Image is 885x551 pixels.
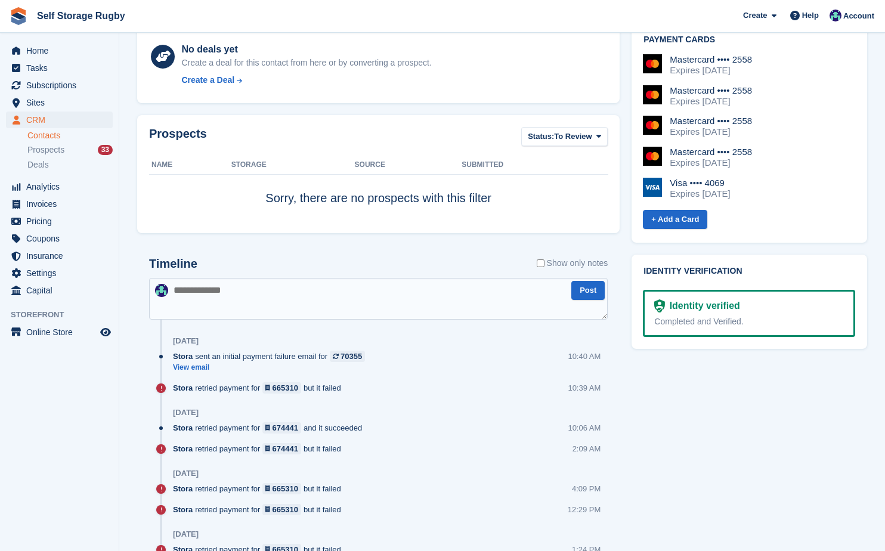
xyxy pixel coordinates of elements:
span: Prospects [27,144,64,156]
div: Identity verified [665,299,740,313]
a: View email [173,363,371,373]
span: Coupons [26,230,98,247]
div: [DATE] [173,336,199,346]
div: [DATE] [173,530,199,539]
div: Create a Deal [181,74,234,86]
div: [DATE] [173,408,199,417]
a: menu [6,247,113,264]
span: Insurance [26,247,98,264]
th: Submitted [462,156,608,175]
span: Stora [173,504,193,515]
span: Tasks [26,60,98,76]
span: Invoices [26,196,98,212]
th: Source [355,156,462,175]
div: retried payment for but it failed [173,504,347,515]
div: 674441 [273,422,298,434]
a: 665310 [262,483,301,494]
a: menu [6,94,113,111]
label: Show only notes [537,257,608,270]
a: Contacts [27,130,113,141]
div: Visa •••• 4069 [670,178,730,188]
a: menu [6,265,113,281]
a: + Add a Card [643,210,707,230]
div: Mastercard •••• 2558 [670,54,752,65]
a: Prospects 33 [27,144,113,156]
a: menu [6,196,113,212]
div: Expires [DATE] [670,157,752,168]
img: Mastercard Logo [643,54,662,73]
div: Expires [DATE] [670,96,752,107]
span: Online Store [26,324,98,340]
span: Stora [173,351,193,362]
div: 4:09 PM [572,483,601,494]
span: To Review [554,131,592,143]
span: Status: [528,131,554,143]
span: Subscriptions [26,77,98,94]
div: Completed and Verified. [654,315,844,328]
th: Storage [231,156,355,175]
button: Status: To Review [521,127,608,147]
span: Analytics [26,178,98,195]
span: Storefront [11,309,119,321]
img: Chris Palmer [155,284,168,297]
div: Expires [DATE] [670,188,730,199]
img: Mastercard Logo [643,116,662,135]
th: Name [149,156,231,175]
a: 70355 [330,351,365,362]
a: Preview store [98,325,113,339]
div: 10:40 AM [568,351,601,362]
span: Stora [173,443,193,454]
div: retried payment for but it failed [173,382,347,394]
img: stora-icon-8386f47178a22dfd0bd8f6a31ec36ba5ce8667c1dd55bd0f319d3a0aa187defe.svg [10,7,27,25]
img: Identity Verification Ready [654,299,664,312]
a: menu [6,324,113,340]
a: menu [6,213,113,230]
img: Mastercard Logo [643,147,662,166]
div: 70355 [341,351,362,362]
div: retried payment for but it failed [173,483,347,494]
a: menu [6,42,113,59]
div: 10:39 AM [568,382,601,394]
span: Sorry, there are no prospects with this filter [265,191,491,205]
div: Mastercard •••• 2558 [670,116,752,126]
div: [DATE] [173,469,199,478]
a: menu [6,178,113,195]
input: Show only notes [537,257,544,270]
div: retried payment for and it succeeded [173,422,368,434]
a: menu [6,77,113,94]
h2: Identity verification [643,267,855,276]
span: Stora [173,422,193,434]
a: menu [6,230,113,247]
a: menu [6,60,113,76]
span: Stora [173,483,193,494]
a: Deals [27,159,113,171]
div: Create a deal for this contact from here or by converting a prospect. [181,57,431,69]
h2: Payment cards [643,35,855,45]
span: Settings [26,265,98,281]
div: 2:09 AM [573,443,601,454]
span: Stora [173,382,193,394]
img: Visa Logo [643,178,662,197]
span: Create [743,10,767,21]
span: Account [843,10,874,22]
span: Sites [26,94,98,111]
span: Help [802,10,819,21]
a: menu [6,282,113,299]
span: Capital [26,282,98,299]
div: 665310 [273,504,298,515]
span: Pricing [26,213,98,230]
div: No deals yet [181,42,431,57]
div: Expires [DATE] [670,65,752,76]
a: 674441 [262,422,301,434]
div: 665310 [273,382,298,394]
a: Self Storage Rugby [32,6,130,26]
img: Chris Palmer [830,10,841,21]
div: Mastercard •••• 2558 [670,147,752,157]
a: 665310 [262,504,301,515]
h2: Timeline [149,257,197,271]
div: sent an initial payment failure email for [173,351,371,362]
h2: Prospects [149,127,207,149]
a: 674441 [262,443,301,454]
span: Home [26,42,98,59]
span: Deals [27,159,49,171]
